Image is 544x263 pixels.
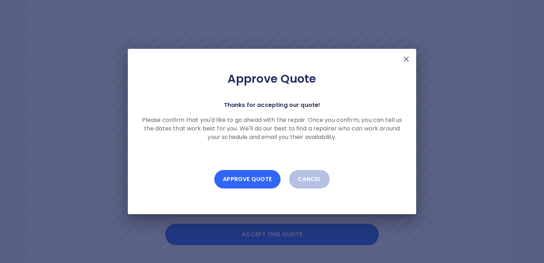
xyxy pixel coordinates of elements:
img: X Mark [402,55,410,63]
p: Please confirm that you'd like to go ahead with the repair. Once you confirm, you can tell us the... [139,116,405,141]
h2: Approve Quote [139,72,405,86]
button: Cancel [289,170,330,189]
p: Thanks for accepting our quote! [224,100,320,110]
button: Approve Quote [214,170,281,189]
